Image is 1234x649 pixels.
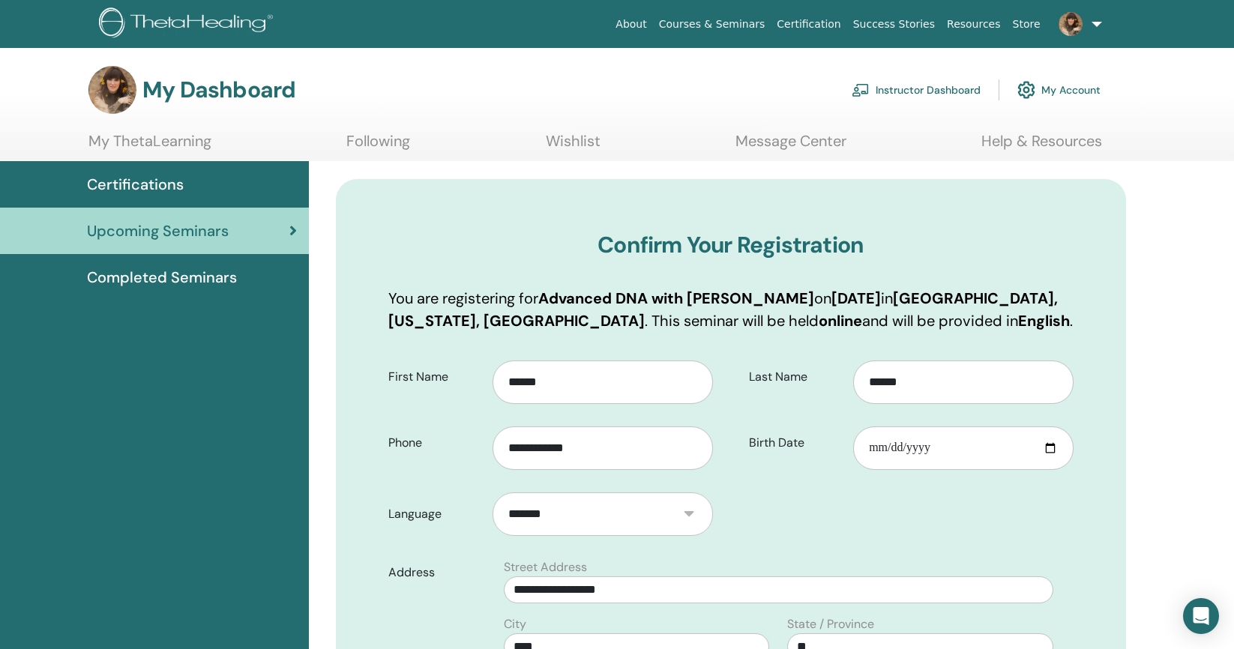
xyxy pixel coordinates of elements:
a: My ThetaLearning [88,132,211,161]
a: Courses & Seminars [653,10,771,38]
img: default.jpg [1059,12,1083,36]
label: Street Address [504,558,587,576]
a: Help & Resources [981,132,1102,161]
a: Wishlist [546,132,601,161]
span: Certifications [87,173,184,196]
a: Certification [771,10,846,38]
label: State / Province [787,615,874,633]
label: Address [377,558,495,587]
a: Success Stories [847,10,941,38]
a: Instructor Dashboard [852,73,981,106]
img: cog.svg [1017,77,1035,103]
label: First Name [377,363,493,391]
h3: Confirm Your Registration [388,232,1074,259]
a: My Account [1017,73,1101,106]
label: City [504,615,526,633]
span: Upcoming Seminars [87,220,229,242]
img: default.jpg [88,66,136,114]
b: online [819,311,862,330]
a: Message Center [735,132,846,161]
h3: My Dashboard [142,76,295,103]
p: You are registering for on in . This seminar will be held and will be provided in . [388,287,1074,332]
label: Language [377,500,493,528]
span: Completed Seminars [87,266,237,289]
b: [DATE] [831,289,881,308]
label: Birth Date [738,429,853,457]
label: Phone [377,429,493,457]
a: Store [1007,10,1047,38]
b: Advanced DNA with [PERSON_NAME] [538,289,814,308]
label: Last Name [738,363,853,391]
a: Following [346,132,410,161]
img: chalkboard-teacher.svg [852,83,870,97]
a: Resources [941,10,1007,38]
div: Open Intercom Messenger [1183,598,1219,634]
img: logo.png [99,7,278,41]
b: English [1018,311,1070,330]
a: About [610,10,652,38]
